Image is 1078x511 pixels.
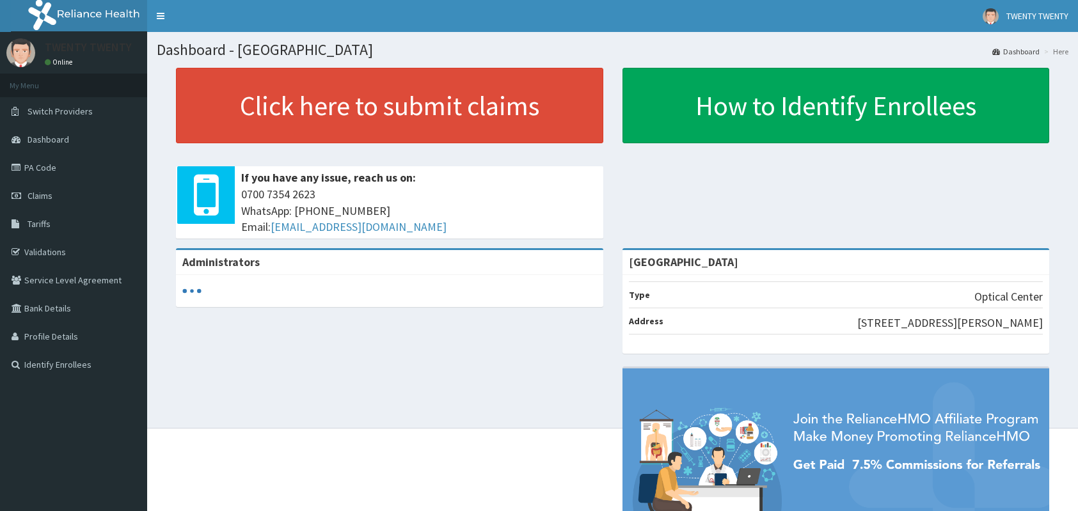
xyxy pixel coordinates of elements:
[271,219,447,234] a: [EMAIL_ADDRESS][DOMAIN_NAME]
[629,289,650,301] b: Type
[983,8,999,24] img: User Image
[28,190,52,201] span: Claims
[974,288,1043,305] p: Optical Center
[629,315,663,327] b: Address
[6,38,35,67] img: User Image
[1006,10,1068,22] span: TWENTY TWENTY
[622,68,1050,143] a: How to Identify Enrollees
[157,42,1068,58] h1: Dashboard - [GEOGRAPHIC_DATA]
[45,58,75,67] a: Online
[857,315,1043,331] p: [STREET_ADDRESS][PERSON_NAME]
[28,106,93,117] span: Switch Providers
[45,42,132,53] p: TWENTY TWENTY
[241,186,597,235] span: 0700 7354 2623 WhatsApp: [PHONE_NUMBER] Email:
[176,68,603,143] a: Click here to submit claims
[1041,46,1068,57] li: Here
[182,281,202,301] svg: audio-loading
[629,255,738,269] strong: [GEOGRAPHIC_DATA]
[241,170,416,185] b: If you have any issue, reach us on:
[28,134,69,145] span: Dashboard
[182,255,260,269] b: Administrators
[28,218,51,230] span: Tariffs
[992,46,1040,57] a: Dashboard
